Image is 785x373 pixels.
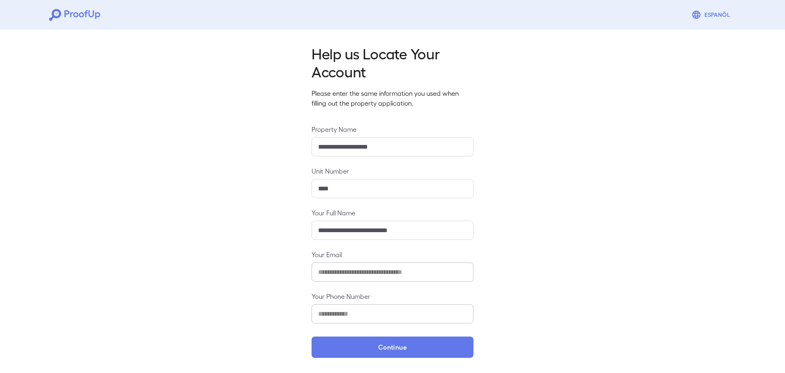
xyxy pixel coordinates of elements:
label: Your Phone Number [312,292,473,301]
button: Continue [312,337,473,358]
label: Your Email [312,250,473,259]
label: Unit Number [312,166,473,176]
label: Property Name [312,124,473,134]
button: Espanõl [688,7,736,23]
h2: Help us Locate Your Account [312,44,473,80]
p: Please enter the same information you used when filling out the property application. [312,88,473,108]
label: Your Full Name [312,208,473,217]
